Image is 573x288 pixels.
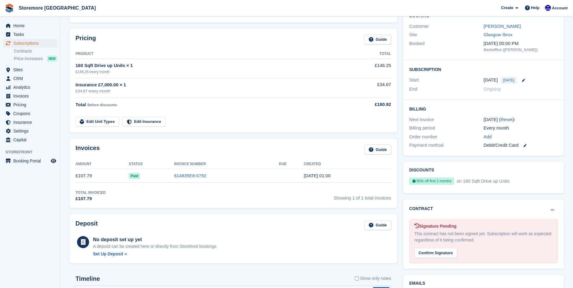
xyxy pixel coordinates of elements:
[355,275,359,282] input: Show only notes
[409,106,558,112] h2: Billing
[93,236,217,243] div: No deposit set up yet
[409,23,484,30] div: Customer
[76,195,106,202] div: £107.79
[3,118,57,126] a: menu
[93,251,217,257] a: Set Up Deposit
[129,159,174,169] th: Status
[484,32,513,37] a: Glasgow Ibrox
[50,157,57,165] a: Preview store
[409,77,484,84] div: Start
[76,117,119,127] a: Edit Unit Types
[174,159,279,169] th: Invoice Number
[76,159,129,169] th: Amount
[409,116,484,123] div: Next invoice
[365,145,391,155] a: Guide
[3,127,57,135] a: menu
[409,142,484,149] div: Payment method
[342,101,391,108] div: £180.92
[484,47,558,53] div: Backoffice ([PERSON_NAME])
[511,117,517,123] div: Tooltip anchor
[545,5,551,11] img: Angela
[409,31,484,38] div: Site
[279,159,304,169] th: Due
[76,69,342,75] div: £146.25 every month
[484,40,558,47] div: [DATE] 05:00 PM
[484,116,558,123] div: [DATE] ( )
[14,56,43,62] span: Price increases
[501,5,513,11] span: Create
[484,133,492,140] a: Add
[13,101,50,109] span: Pricing
[13,21,50,30] span: Home
[13,127,50,135] span: Settings
[13,66,50,74] span: Sites
[76,35,96,45] h2: Pricing
[47,56,57,62] div: NEW
[13,83,50,91] span: Analytics
[3,109,57,118] a: menu
[76,82,342,88] div: Insurance £7,000.00 × 1
[531,5,539,11] span: Help
[13,109,50,118] span: Coupons
[5,149,60,155] span: Storefront
[414,223,553,229] div: Signature Pending
[76,145,100,155] h2: Invoices
[484,24,521,29] a: [PERSON_NAME]
[76,88,342,94] div: £34.67 every month
[76,62,342,69] div: 160 Sqft Drive up Units × 1
[409,86,484,93] div: End
[76,102,86,107] span: Total
[456,178,510,184] span: on 160 Sqft Drive up Units
[3,30,57,39] a: menu
[16,3,98,13] a: Storemore [GEOGRAPHIC_DATA]
[76,169,129,183] td: £107.79
[500,77,517,84] span: [DATE]
[3,39,57,47] a: menu
[13,157,50,165] span: Booking Portal
[501,117,512,122] a: Reset
[76,190,106,195] div: Total Invoiced
[342,49,391,59] th: Total
[365,35,391,45] a: Guide
[174,173,206,178] a: 614835E8-0792
[334,190,391,202] span: Showing 1 of 1 total invoices
[484,86,501,91] span: Ongoing
[304,173,331,178] time: 2025-10-04 00:00:06 UTC
[3,136,57,144] a: menu
[76,275,100,282] h2: Timeline
[3,92,57,100] a: menu
[14,55,57,62] a: Price increases NEW
[409,125,484,132] div: Billing period
[414,248,457,258] div: Confirm Signature
[355,275,391,282] label: Show only notes
[129,173,140,179] span: Paid
[409,206,433,212] h2: Contract
[13,30,50,39] span: Tasks
[552,5,568,11] span: Account
[342,59,391,78] td: £146.25
[3,101,57,109] a: menu
[414,231,553,243] div: This contract has not been signed yet. Subscription will work as expected regardless of it being ...
[409,178,454,185] div: 50% off first 2 months
[304,159,391,169] th: Created
[365,220,391,230] a: Guide
[13,74,50,83] span: CRM
[76,220,98,230] h2: Deposit
[87,103,117,107] span: Before discounts
[409,40,484,53] div: Booked
[3,66,57,74] a: menu
[3,21,57,30] a: menu
[409,281,558,286] h2: Emails
[409,66,558,72] h2: Subscription
[484,125,558,132] div: Every month
[13,92,50,100] span: Invoices
[76,49,342,59] th: Product
[93,243,217,250] p: A deposit can be created here or directly from Storefront bookings.
[342,78,391,98] td: £34.67
[14,48,57,54] a: Contracts
[13,39,50,47] span: Subscriptions
[3,83,57,91] a: menu
[409,168,558,173] h2: Discounts
[484,142,558,149] div: Debit/Credit Card
[93,251,123,257] div: Set Up Deposit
